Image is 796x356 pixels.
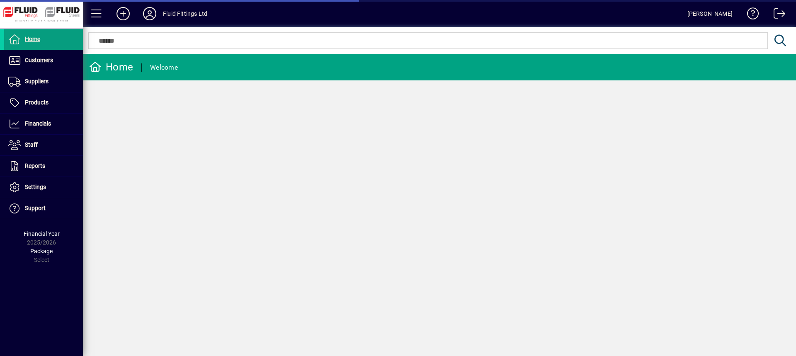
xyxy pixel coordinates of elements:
span: Settings [25,184,46,190]
div: Welcome [150,61,178,74]
a: Staff [4,135,83,155]
a: Settings [4,177,83,198]
span: Products [25,99,49,106]
span: Suppliers [25,78,49,85]
span: Package [30,248,53,254]
span: Home [25,36,40,42]
span: Financial Year [24,230,60,237]
a: Logout [767,2,786,29]
div: Home [89,61,133,74]
a: Knowledge Base [741,2,759,29]
span: Customers [25,57,53,63]
a: Financials [4,114,83,134]
span: Financials [25,120,51,127]
a: Products [4,92,83,113]
span: Staff [25,141,38,148]
button: Profile [136,6,163,21]
a: Suppliers [4,71,83,92]
div: [PERSON_NAME] [687,7,733,20]
a: Reports [4,156,83,177]
a: Customers [4,50,83,71]
div: Fluid Fittings Ltd [163,7,207,20]
button: Add [110,6,136,21]
a: Support [4,198,83,219]
span: Reports [25,162,45,169]
span: Support [25,205,46,211]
